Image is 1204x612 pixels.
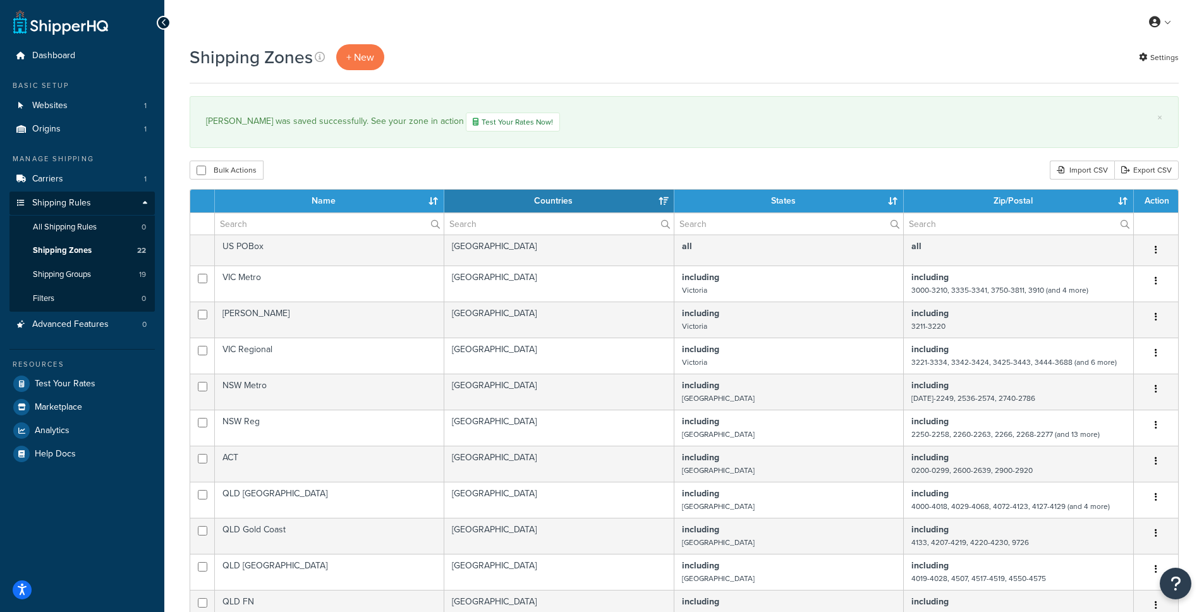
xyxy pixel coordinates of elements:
[9,192,155,312] li: Shipping Rules
[682,487,719,500] b: including
[336,44,384,70] a: + New
[33,245,92,256] span: Shipping Zones
[674,190,904,212] th: States: activate to sort column ascending
[682,379,719,392] b: including
[682,465,755,476] small: [GEOGRAPHIC_DATA]
[142,293,146,304] span: 0
[9,263,155,286] li: Shipping Groups
[444,266,674,302] td: [GEOGRAPHIC_DATA]
[682,357,707,368] small: Victoria
[33,293,54,304] span: Filters
[346,50,374,64] span: + New
[911,537,1029,548] small: 4133, 4207-4219, 4220-4230, 9726
[911,343,949,356] b: including
[682,501,755,512] small: [GEOGRAPHIC_DATA]
[9,263,155,286] a: Shipping Groups 19
[444,338,674,374] td: [GEOGRAPHIC_DATA]
[139,269,146,280] span: 19
[682,429,755,440] small: [GEOGRAPHIC_DATA]
[32,101,68,111] span: Websites
[444,235,674,266] td: [GEOGRAPHIC_DATA]
[137,245,146,256] span: 22
[911,559,949,572] b: including
[142,319,147,330] span: 0
[682,523,719,536] b: including
[682,240,692,253] b: all
[1160,568,1191,599] button: Open Resource Center
[9,396,155,419] li: Marketplace
[674,213,903,235] input: Search
[444,482,674,518] td: [GEOGRAPHIC_DATA]
[466,113,560,132] a: Test Your Rates Now!
[682,271,719,284] b: including
[682,415,719,428] b: including
[911,379,949,392] b: including
[9,80,155,91] div: Basic Setup
[215,266,444,302] td: VIC Metro
[911,451,949,464] b: including
[682,321,707,332] small: Victoria
[911,393,1035,404] small: [DATE]-2249, 2536-2574, 2740-2786
[9,372,155,395] a: Test Your Rates
[444,518,674,554] td: [GEOGRAPHIC_DATA]
[1114,161,1179,180] a: Export CSV
[911,501,1110,512] small: 4000-4018, 4029-4068, 4072-4123, 4127-4129 (and 4 more)
[444,374,674,410] td: [GEOGRAPHIC_DATA]
[215,235,444,266] td: US POBox
[9,443,155,465] a: Help Docs
[144,174,147,185] span: 1
[9,313,155,336] a: Advanced Features 0
[444,446,674,482] td: [GEOGRAPHIC_DATA]
[682,343,719,356] b: including
[904,213,1133,235] input: Search
[911,465,1033,476] small: 0200-0299, 2600-2639, 2900-2920
[35,402,82,413] span: Marketplace
[32,198,91,209] span: Shipping Rules
[682,451,719,464] b: including
[1157,113,1162,123] a: ×
[682,285,707,296] small: Victoria
[682,559,719,572] b: including
[444,213,674,235] input: Search
[682,393,755,404] small: [GEOGRAPHIC_DATA]
[9,44,155,68] a: Dashboard
[35,379,95,389] span: Test Your Rates
[215,302,444,338] td: [PERSON_NAME]
[9,359,155,370] div: Resources
[35,425,70,436] span: Analytics
[9,313,155,336] li: Advanced Features
[911,487,949,500] b: including
[1139,49,1179,66] a: Settings
[911,429,1100,440] small: 2250-2258, 2260-2263, 2266, 2268-2277 (and 13 more)
[144,124,147,135] span: 1
[32,51,75,61] span: Dashboard
[904,190,1134,212] th: Zip/Postal: activate to sort column ascending
[682,573,755,584] small: [GEOGRAPHIC_DATA]
[215,374,444,410] td: NSW Metro
[33,269,91,280] span: Shipping Groups
[1050,161,1114,180] div: Import CSV
[444,190,674,212] th: Countries: activate to sort column ascending
[215,482,444,518] td: QLD [GEOGRAPHIC_DATA]
[9,168,155,191] li: Carriers
[911,523,949,536] b: including
[9,216,155,239] li: All Shipping Rules
[911,307,949,320] b: including
[215,518,444,554] td: QLD Gold Coast
[9,154,155,164] div: Manage Shipping
[682,595,719,608] b: including
[1134,190,1178,212] th: Action
[206,113,1162,132] div: [PERSON_NAME] was saved successfully. See your zone in action
[911,573,1046,584] small: 4019-4028, 4507, 4517-4519, 4550-4575
[32,124,61,135] span: Origins
[35,449,76,460] span: Help Docs
[9,419,155,442] a: Analytics
[911,271,949,284] b: including
[911,415,949,428] b: including
[33,222,97,233] span: All Shipping Rules
[9,287,155,310] a: Filters 0
[682,537,755,548] small: [GEOGRAPHIC_DATA]
[215,554,444,590] td: QLD [GEOGRAPHIC_DATA]
[911,285,1088,296] small: 3000-3210, 3335-3341, 3750-3811, 3910 (and 4 more)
